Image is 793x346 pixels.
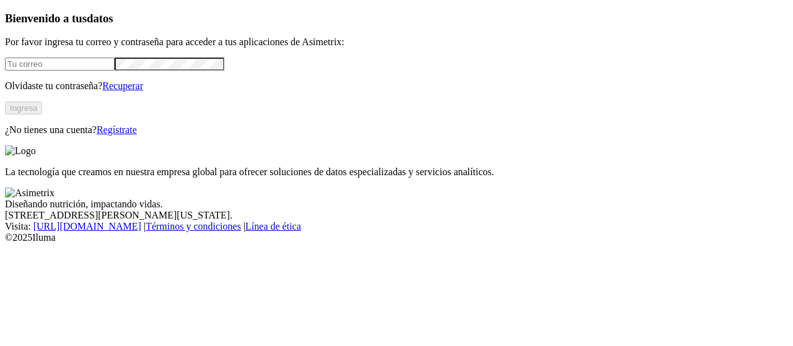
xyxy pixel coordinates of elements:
[5,210,788,221] div: [STREET_ADDRESS][PERSON_NAME][US_STATE].
[5,124,788,136] p: ¿No tienes una cuenta?
[87,12,113,25] span: datos
[5,188,55,199] img: Asimetrix
[5,102,42,115] button: Ingresa
[33,221,141,231] a: [URL][DOMAIN_NAME]
[5,58,115,71] input: Tu correo
[97,124,137,135] a: Regístrate
[146,221,241,231] a: Términos y condiciones
[5,221,788,232] div: Visita : | |
[5,80,788,92] p: Olvidaste tu contraseña?
[5,167,788,178] p: La tecnología que creamos en nuestra empresa global para ofrecer soluciones de datos especializad...
[102,80,143,91] a: Recuperar
[5,37,788,48] p: Por favor ingresa tu correo y contraseña para acceder a tus aplicaciones de Asimetrix:
[5,145,36,157] img: Logo
[5,12,788,25] h3: Bienvenido a tus
[245,221,301,231] a: Línea de ética
[5,199,788,210] div: Diseñando nutrición, impactando vidas.
[5,232,788,243] div: © 2025 Iluma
